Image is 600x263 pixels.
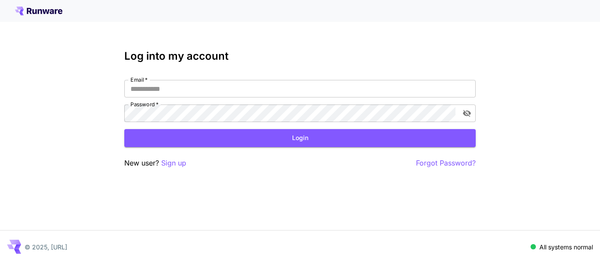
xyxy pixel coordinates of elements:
[161,158,186,169] button: Sign up
[124,129,476,147] button: Login
[25,242,67,252] p: © 2025, [URL]
[459,105,475,121] button: toggle password visibility
[416,158,476,169] button: Forgot Password?
[539,242,593,252] p: All systems normal
[130,101,159,108] label: Password
[130,76,148,83] label: Email
[124,158,186,169] p: New user?
[124,50,476,62] h3: Log into my account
